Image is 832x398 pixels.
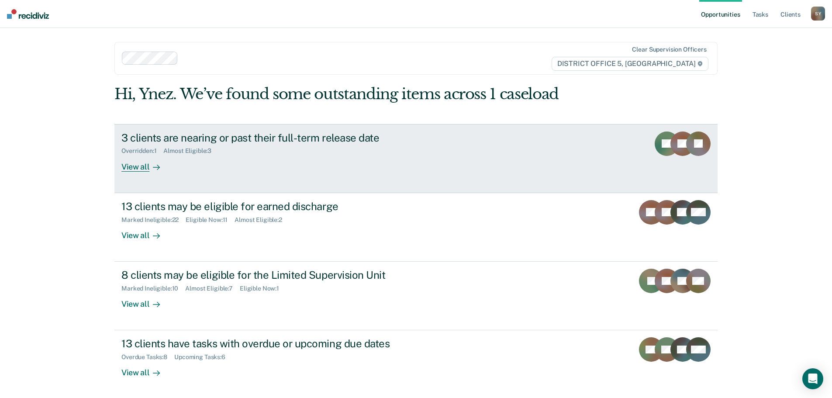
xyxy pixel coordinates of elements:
[811,7,825,21] div: S Y
[121,361,170,378] div: View all
[114,262,718,330] a: 8 clients may be eligible for the Limited Supervision UnitMarked Ineligible:10Almost Eligible:7El...
[7,9,49,19] img: Recidiviz
[114,124,718,193] a: 3 clients are nearing or past their full-term release dateOverridden:1Almost Eligible:3View all
[121,353,174,361] div: Overdue Tasks : 8
[121,285,185,292] div: Marked Ineligible : 10
[186,216,235,224] div: Eligible Now : 11
[121,132,428,144] div: 3 clients are nearing or past their full-term release date
[235,216,289,224] div: Almost Eligible : 2
[121,147,163,155] div: Overridden : 1
[163,147,218,155] div: Almost Eligible : 3
[114,85,597,103] div: Hi, Ynez. We’ve found some outstanding items across 1 caseload
[632,46,706,53] div: Clear supervision officers
[121,200,428,213] div: 13 clients may be eligible for earned discharge
[121,337,428,350] div: 13 clients have tasks with overdue or upcoming due dates
[552,57,708,71] span: DISTRICT OFFICE 5, [GEOGRAPHIC_DATA]
[121,269,428,281] div: 8 clients may be eligible for the Limited Supervision Unit
[174,353,232,361] div: Upcoming Tasks : 6
[121,223,170,240] div: View all
[114,193,718,262] a: 13 clients may be eligible for earned dischargeMarked Ineligible:22Eligible Now:11Almost Eligible...
[802,368,823,389] div: Open Intercom Messenger
[121,216,186,224] div: Marked Ineligible : 22
[811,7,825,21] button: SY
[240,285,286,292] div: Eligible Now : 1
[185,285,240,292] div: Almost Eligible : 7
[121,155,170,172] div: View all
[121,292,170,309] div: View all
